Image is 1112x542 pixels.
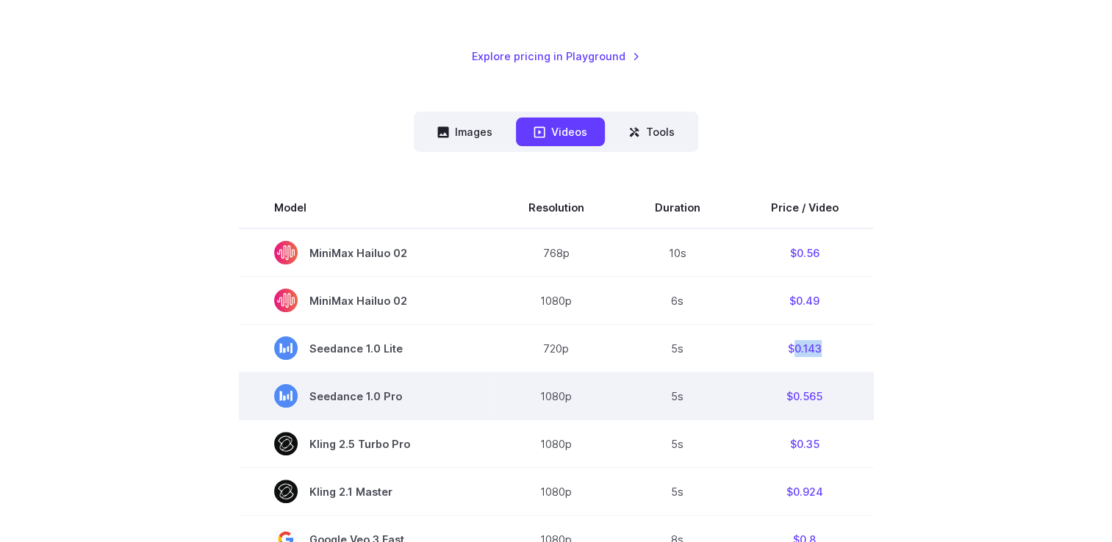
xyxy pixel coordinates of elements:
[420,118,510,146] button: Images
[493,468,620,516] td: 1080p
[493,372,620,420] td: 1080p
[493,277,620,325] td: 1080p
[736,277,874,325] td: $0.49
[274,241,458,264] span: MiniMax Hailuo 02
[620,420,736,468] td: 5s
[274,384,458,408] span: Seedance 1.0 Pro
[736,228,874,277] td: $0.56
[620,372,736,420] td: 5s
[472,48,640,65] a: Explore pricing in Playground
[493,228,620,277] td: 768p
[493,420,620,468] td: 1080p
[274,480,458,503] span: Kling 2.1 Master
[274,289,458,312] span: MiniMax Hailuo 02
[736,372,874,420] td: $0.565
[620,468,736,516] td: 5s
[493,325,620,372] td: 720p
[620,228,736,277] td: 10s
[493,187,620,228] th: Resolution
[620,187,736,228] th: Duration
[736,468,874,516] td: $0.924
[239,187,493,228] th: Model
[736,420,874,468] td: $0.35
[736,187,874,228] th: Price / Video
[620,325,736,372] td: 5s
[736,325,874,372] td: $0.143
[274,432,458,455] span: Kling 2.5 Turbo Pro
[611,118,692,146] button: Tools
[516,118,605,146] button: Videos
[274,336,458,360] span: Seedance 1.0 Lite
[620,277,736,325] td: 6s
